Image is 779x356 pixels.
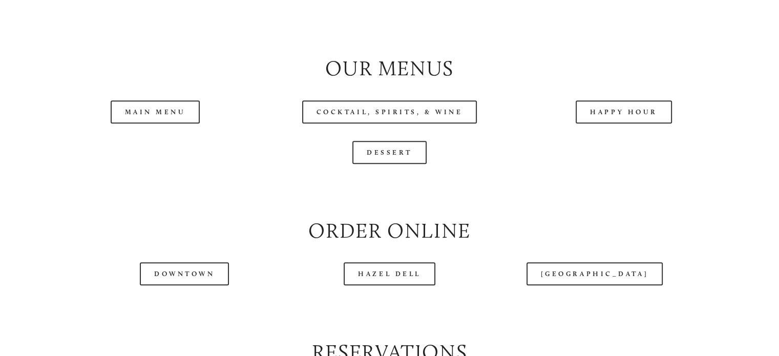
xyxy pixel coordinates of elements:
[140,262,229,285] a: Downtown
[344,262,435,285] a: Hazel Dell
[576,100,672,123] a: Happy Hour
[302,100,477,123] a: Cocktail, Spirits, & Wine
[111,100,200,123] a: Main Menu
[352,141,427,164] a: Dessert
[47,216,732,245] h2: Order Online
[527,262,663,285] a: [GEOGRAPHIC_DATA]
